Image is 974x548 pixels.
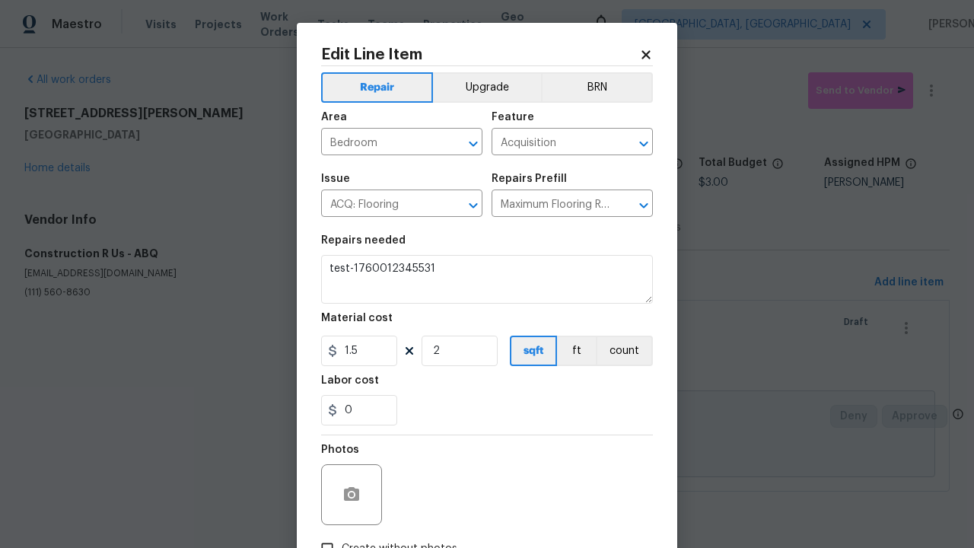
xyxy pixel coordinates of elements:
button: Open [463,195,484,216]
button: Repair [321,72,433,103]
button: Open [633,195,654,216]
h5: Labor cost [321,375,379,386]
button: Open [633,133,654,155]
textarea: test-1760012345531 [321,255,653,304]
h5: Repairs needed [321,235,406,246]
h2: Edit Line Item [321,47,639,62]
h5: Area [321,112,347,123]
button: Open [463,133,484,155]
h5: Material cost [321,313,393,323]
button: ft [557,336,596,366]
h5: Feature [492,112,534,123]
h5: Issue [321,174,350,184]
button: sqft [510,336,557,366]
button: BRN [541,72,653,103]
button: count [596,336,653,366]
h5: Repairs Prefill [492,174,567,184]
h5: Photos [321,444,359,455]
button: Upgrade [433,72,542,103]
